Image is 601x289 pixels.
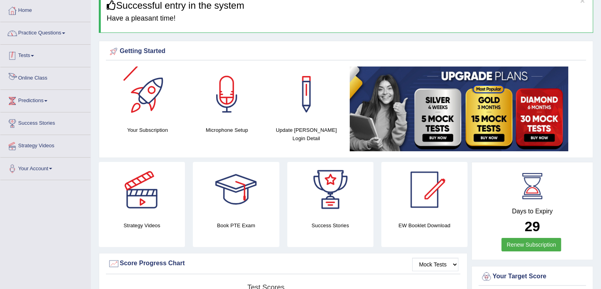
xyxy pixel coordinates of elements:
[0,135,90,155] a: Strategy Videos
[525,219,540,234] b: 29
[191,126,263,134] h4: Microphone Setup
[0,22,90,42] a: Practice Questions
[107,0,587,11] h3: Successful entry in the system
[271,126,342,143] h4: Update [PERSON_NAME] Login Detail
[501,238,561,251] a: Renew Subscription
[107,15,587,23] h4: Have a pleasant time!
[99,221,185,230] h4: Strategy Videos
[193,221,279,230] h4: Book PTE Exam
[0,112,90,132] a: Success Stories
[480,208,584,215] h4: Days to Expiry
[108,46,584,57] div: Getting Started
[0,158,90,177] a: Your Account
[112,126,183,134] h4: Your Subscription
[350,67,568,151] img: small5.jpg
[381,221,467,230] h4: EW Booklet Download
[287,221,373,230] h4: Success Stories
[480,271,584,283] div: Your Target Score
[0,90,90,110] a: Predictions
[0,67,90,87] a: Online Class
[0,45,90,65] a: Tests
[108,258,458,270] div: Score Progress Chart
